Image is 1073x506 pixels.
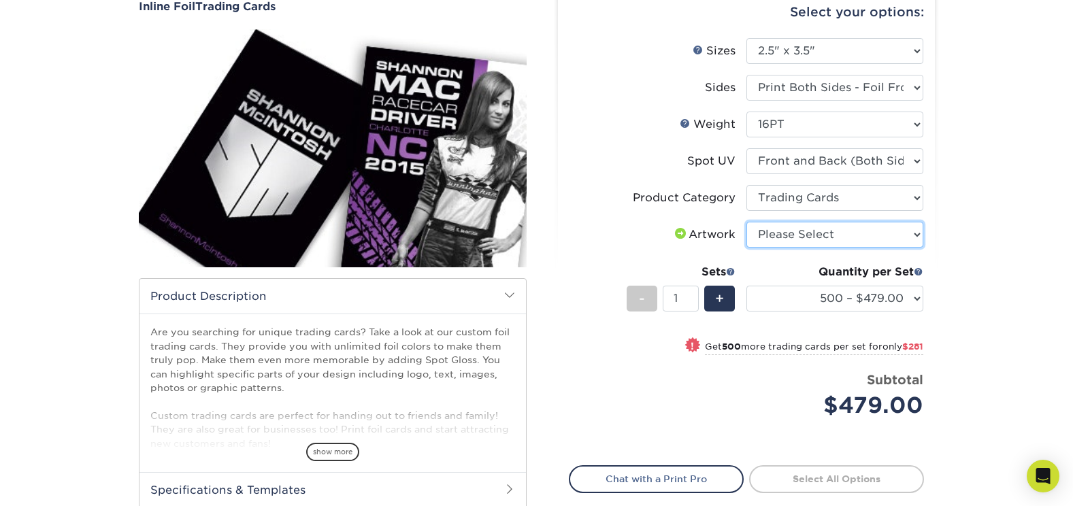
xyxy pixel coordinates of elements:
[693,43,736,59] div: Sizes
[687,153,736,169] div: Spot UV
[746,264,923,280] div: Quantity per Set
[569,465,744,492] a: Chat with a Print Pro
[633,190,736,206] div: Product Category
[627,264,736,280] div: Sets
[306,443,359,461] span: show more
[680,116,736,133] div: Weight
[639,288,645,309] span: -
[691,339,694,353] span: !
[882,341,923,352] span: only
[672,226,736,243] div: Artwork
[757,389,923,422] div: $479.00
[150,325,515,450] p: Are you searching for unique trading cards? Take a look at our custom foil trading cards. They pr...
[722,341,741,352] strong: 500
[749,465,924,492] a: Select All Options
[902,341,923,352] span: $281
[867,372,923,387] strong: Subtotal
[705,341,923,355] small: Get more trading cards per set for
[139,14,527,282] img: Inline Foil 01
[715,288,724,309] span: +
[1027,460,1059,492] div: Open Intercom Messenger
[705,80,736,96] div: Sides
[139,279,526,314] h2: Product Description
